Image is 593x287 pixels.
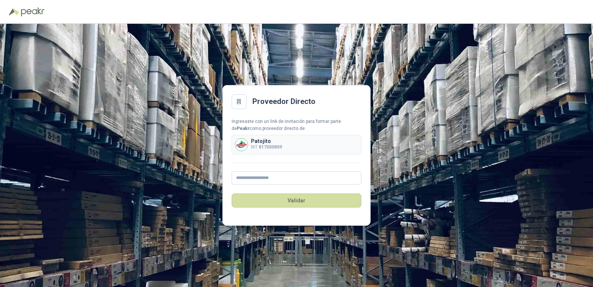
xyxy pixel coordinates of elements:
img: Peakr [21,7,44,16]
p: NIT [251,144,282,151]
div: Ingresaste con un link de invitación para formar parte de como proveedor directo de: [232,118,361,132]
p: Patojito [251,138,282,144]
img: Company Logo [235,138,248,151]
img: Logo [9,8,19,16]
b: 817000809 [259,144,282,150]
b: Peakr [237,126,249,131]
h2: Proveedor Directo [252,96,315,107]
button: Validar [232,193,361,208]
